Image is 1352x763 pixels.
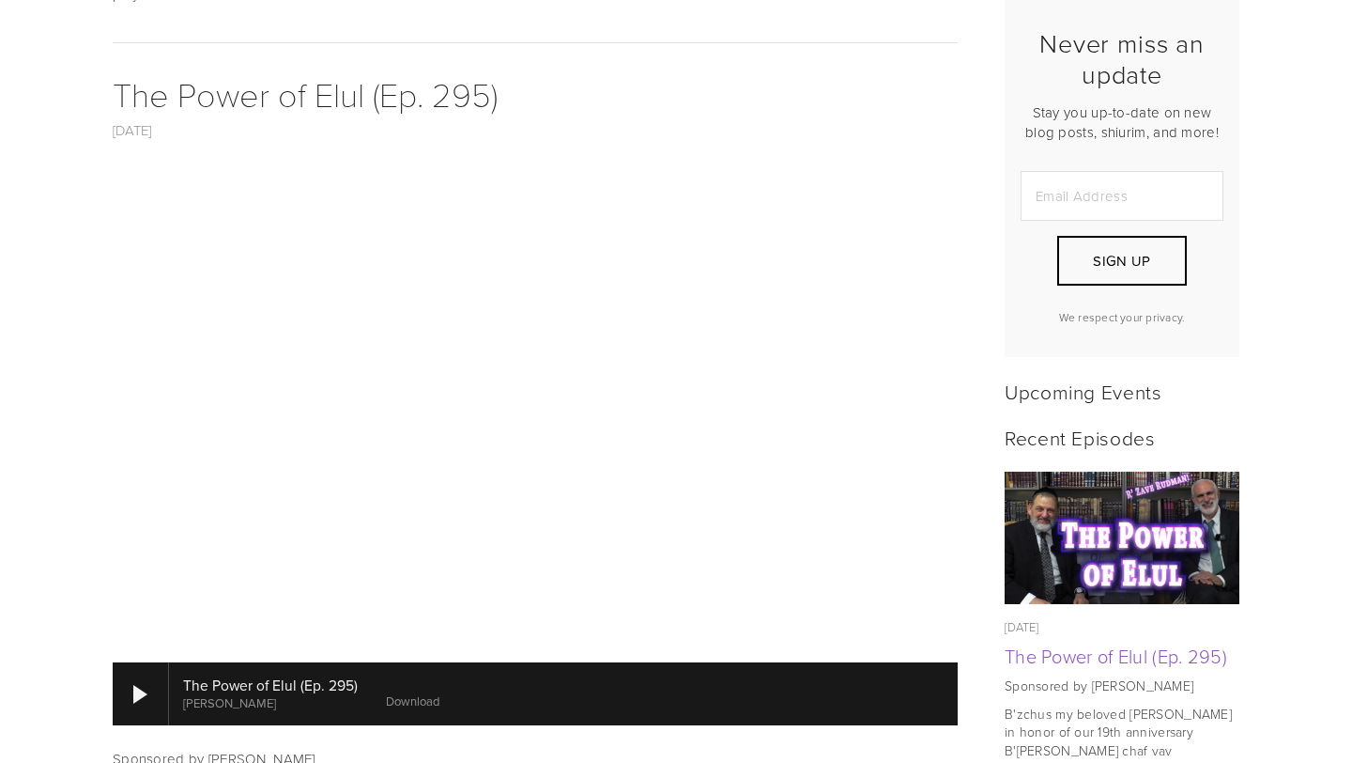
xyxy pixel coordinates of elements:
iframe: To enrich screen reader interactions, please activate Accessibility in Grammarly extension settings [113,164,958,640]
input: Email Address [1021,171,1223,221]
p: Sponsored by [PERSON_NAME] [1005,677,1239,695]
img: The Power of Elul (Ep. 295) [1005,472,1240,604]
a: The Power of Elul (Ep. 295) [113,70,498,117]
button: Sign Up [1057,236,1187,286]
a: The Power of Elul (Ep. 295) [1005,643,1227,669]
a: [DATE] [113,120,152,140]
a: Download [386,693,439,709]
p: Stay you up-to-date on new blog posts, shiurim, and more! [1021,102,1223,142]
p: We respect your privacy. [1021,309,1223,325]
time: [DATE] [1005,618,1039,635]
h2: Never miss an update [1021,28,1223,89]
h2: Upcoming Events [1005,380,1239,403]
span: Sign Up [1093,251,1150,271]
h2: Recent Episodes [1005,426,1239,449]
